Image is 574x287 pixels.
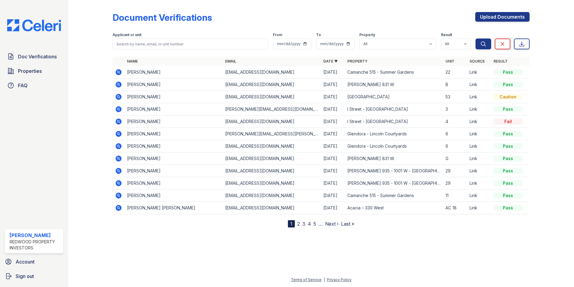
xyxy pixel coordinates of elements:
td: [EMAIL_ADDRESS][DOMAIN_NAME] [223,140,321,153]
a: 4 [308,221,311,227]
a: 3 [302,221,305,227]
a: Privacy Policy [327,277,352,282]
td: [DATE] [321,190,345,202]
span: … [319,220,323,227]
td: Camanche 515 - Summer Gardens [345,66,443,79]
a: Doc Verifications [5,51,63,63]
td: [PERSON_NAME] [PERSON_NAME] [125,202,223,214]
td: Camanche 515 - Summer Gardens [345,190,443,202]
td: I Street - [GEOGRAPHIC_DATA] [345,103,443,116]
td: Link [467,128,491,140]
td: Link [467,177,491,190]
td: Link [467,190,491,202]
label: To [316,32,321,37]
td: [DATE] [321,177,345,190]
td: Link [467,165,491,177]
td: 22 [443,66,467,79]
div: Pass [494,180,522,186]
td: Link [467,140,491,153]
div: Caution [494,94,522,100]
a: 5 [313,221,316,227]
div: Pass [494,168,522,174]
td: [EMAIL_ADDRESS][DOMAIN_NAME] [223,202,321,214]
a: Unit [446,59,455,63]
td: [DATE] [321,79,345,91]
td: [PERSON_NAME] [125,91,223,103]
a: Terms of Service [291,277,322,282]
label: From [273,32,282,37]
td: [PERSON_NAME] 831 W. [345,153,443,165]
a: Properties [5,65,63,77]
td: [PERSON_NAME] [125,140,223,153]
label: Property [359,32,375,37]
a: Date ▼ [323,59,338,63]
td: [DATE] [321,140,345,153]
td: AC 18 [443,202,467,214]
div: Document Verifications [113,12,212,23]
td: 53 [443,91,467,103]
div: Pass [494,205,522,211]
td: Glendora - Lincoln Courtyards [345,140,443,153]
span: Properties [18,67,42,75]
div: Pass [494,82,522,88]
td: Glendora - Lincoln Courtyards [345,128,443,140]
div: | [324,277,325,282]
td: I Street - [GEOGRAPHIC_DATA] [345,116,443,128]
a: Email [225,59,236,63]
td: [DATE] [321,165,345,177]
td: [DATE] [321,128,345,140]
a: Account [2,256,66,268]
a: Source [470,59,485,63]
td: [EMAIL_ADDRESS][DOMAIN_NAME] [223,177,321,190]
a: FAQ [5,79,63,91]
td: [EMAIL_ADDRESS][DOMAIN_NAME] [223,79,321,91]
label: Result [441,32,452,37]
td: [DATE] [321,66,345,79]
span: Sign out [16,273,34,280]
td: Link [467,202,491,214]
div: 1 [288,220,295,227]
td: [DATE] [321,91,345,103]
span: Account [16,258,35,265]
div: Pass [494,156,522,162]
td: 4 [443,116,467,128]
td: [PERSON_NAME] 935 - 1001 W - [GEOGRAPHIC_DATA] Apartments [345,165,443,177]
div: Pass [494,143,522,149]
a: Last » [341,221,354,227]
td: [PERSON_NAME] [125,190,223,202]
td: Link [467,153,491,165]
td: [PERSON_NAME] 935 - 1001 W - [GEOGRAPHIC_DATA] Apartments [345,177,443,190]
a: 2 [297,221,300,227]
td: [PERSON_NAME] 831 W. [345,79,443,91]
td: Acacia – 330 West [345,202,443,214]
td: 6 [443,140,467,153]
span: Doc Verifications [18,53,57,60]
a: Property [347,59,367,63]
td: Link [467,91,491,103]
td: G [443,153,467,165]
td: [EMAIL_ADDRESS][DOMAIN_NAME] [223,116,321,128]
td: 29 [443,177,467,190]
a: Name [127,59,138,63]
label: Applicant or unit [113,32,141,37]
td: [EMAIL_ADDRESS][DOMAIN_NAME] [223,91,321,103]
td: B [443,79,467,91]
span: FAQ [18,82,28,89]
td: 3 [443,103,467,116]
a: Upload Documents [475,12,530,22]
td: [PERSON_NAME][EMAIL_ADDRESS][DOMAIN_NAME] [223,103,321,116]
td: Link [467,103,491,116]
td: Link [467,79,491,91]
input: Search by name, email, or unit number [113,39,268,49]
td: [DATE] [321,116,345,128]
td: 11 [443,190,467,202]
td: [PERSON_NAME] [125,177,223,190]
td: [PERSON_NAME] [125,103,223,116]
td: [DATE] [321,202,345,214]
td: [DATE] [321,153,345,165]
iframe: chat widget [549,263,568,281]
div: [PERSON_NAME] [10,232,61,239]
td: [GEOGRAPHIC_DATA] [345,91,443,103]
td: Link [467,116,491,128]
td: [PERSON_NAME] [125,153,223,165]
